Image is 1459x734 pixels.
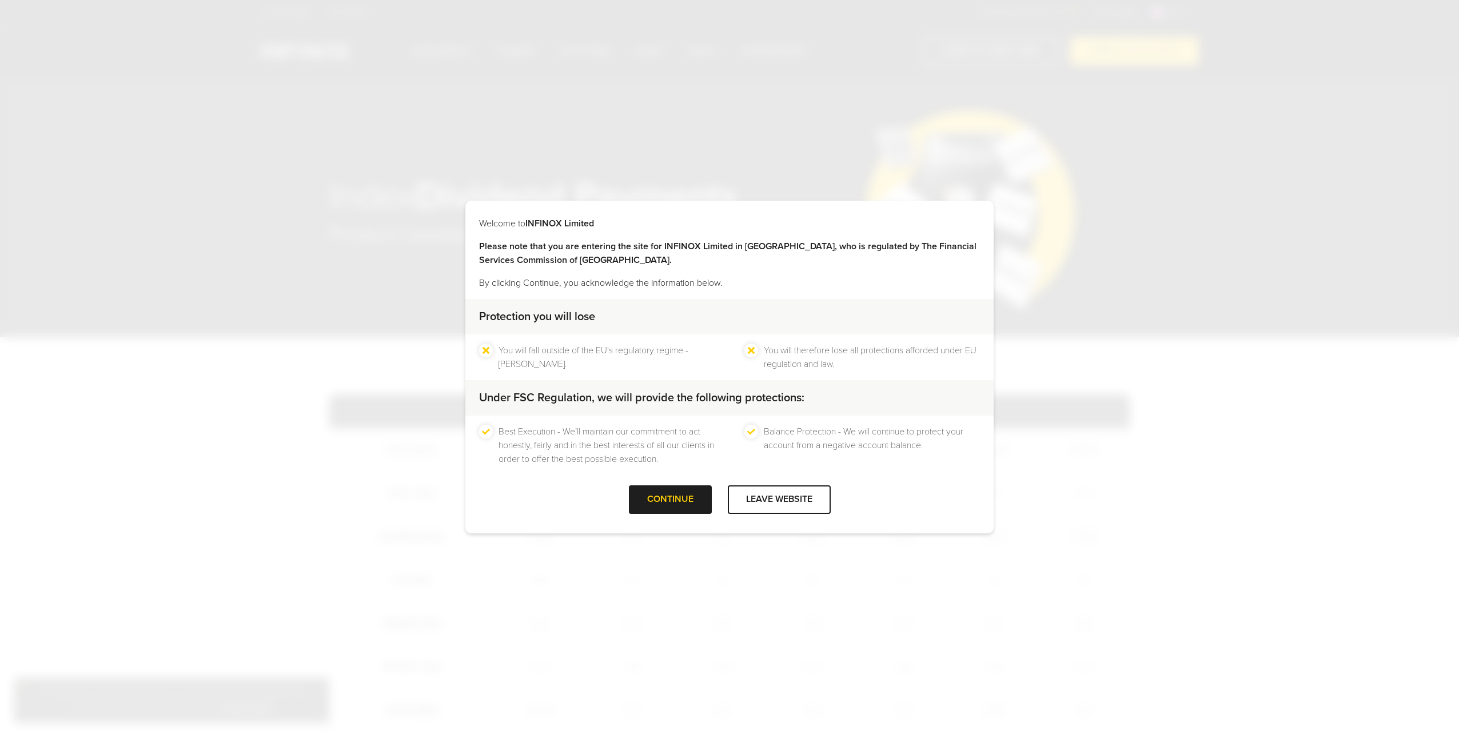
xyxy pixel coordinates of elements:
li: Best Execution - We’ll maintain our commitment to act honestly, fairly and in the best interests ... [499,425,715,466]
strong: Under FSC Regulation, we will provide the following protections: [479,391,804,405]
p: By clicking Continue, you acknowledge the information below. [479,276,980,290]
li: Balance Protection - We will continue to protect your account from a negative account balance. [764,425,980,466]
p: Welcome to [479,217,980,230]
li: You will therefore lose all protections afforded under EU regulation and law. [764,344,980,371]
strong: INFINOX Limited [525,218,594,229]
strong: Protection you will lose [479,310,595,324]
strong: Please note that you are entering the site for INFINOX Limited in [GEOGRAPHIC_DATA], who is regul... [479,241,976,266]
li: You will fall outside of the EU's regulatory regime - [PERSON_NAME]. [499,344,715,371]
div: LEAVE WEBSITE [728,485,831,513]
div: CONTINUE [629,485,712,513]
